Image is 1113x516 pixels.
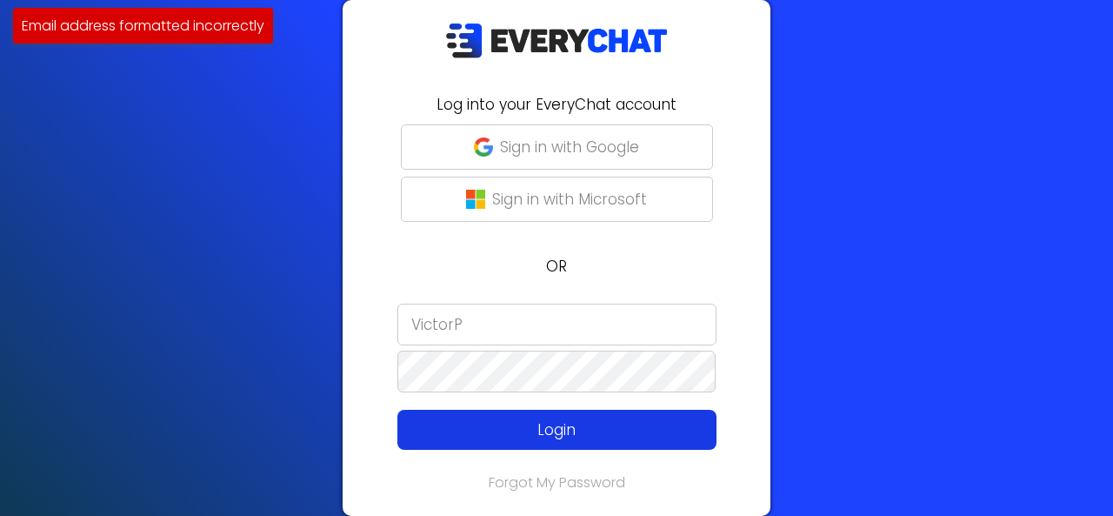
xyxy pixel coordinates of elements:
[397,304,716,345] input: Email
[466,190,485,209] img: microsoft-logo.png
[445,23,668,58] img: EveryChat_logo_dark.png
[489,472,625,493] a: Forgot My Password
[492,188,647,211] p: Sign in with Microsoft
[353,255,760,278] p: OR
[401,124,713,170] button: Sign in with Google
[474,137,493,157] img: google-g.png
[397,410,716,450] button: Login
[353,93,760,116] h2: Log into your EveryChat account
[430,419,684,441] p: Login
[500,136,639,158] p: Sign in with Google
[22,15,264,37] p: Email address formatted incorrectly
[401,177,713,222] button: Sign in with Microsoft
